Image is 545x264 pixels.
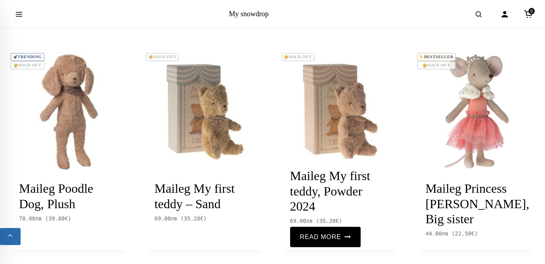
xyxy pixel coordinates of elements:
[154,181,235,211] a: Maileg My first teddy – Sand
[336,218,339,224] span: €
[19,181,93,211] a: Maileg Poodle Dog, Plush
[200,215,203,222] span: €
[184,215,204,222] span: 35.28
[528,8,535,14] span: 0
[9,52,129,171] a: 🚀TRENDING😢SOLD OUT
[229,10,269,18] a: My snowdrop
[45,215,71,222] span: ( )
[319,218,339,224] span: 35.28
[520,6,537,23] a: Cart
[425,181,529,226] a: Maileg Princess [PERSON_NAME], Big sister
[290,218,313,224] span: 69.00
[19,215,42,222] span: 78.00
[306,218,313,224] span: лв
[65,215,68,222] span: €
[290,227,361,247] a: Read more about “Maileg My first teddy, Powder 2024”
[290,169,370,213] a: Maileg My first teddy, Powder 2024
[171,215,178,222] span: лв
[452,230,478,237] span: ( )
[154,215,177,222] span: 69.00
[442,230,448,237] span: лв
[496,6,513,23] a: Account
[145,52,264,171] a: 😢SOLD OUT
[8,3,30,25] button: Open menu
[180,215,207,222] span: ( )
[316,218,342,224] span: ( )
[425,230,448,237] span: 44.00
[281,52,400,171] a: 😢SOLD OUT
[467,3,490,25] button: Open search
[471,230,474,237] span: €
[48,215,68,222] span: 39.88
[416,52,536,171] a: 🏷️BESTSELLER😢SOLD OUT
[455,230,475,237] span: 22.50
[35,215,42,222] span: лв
